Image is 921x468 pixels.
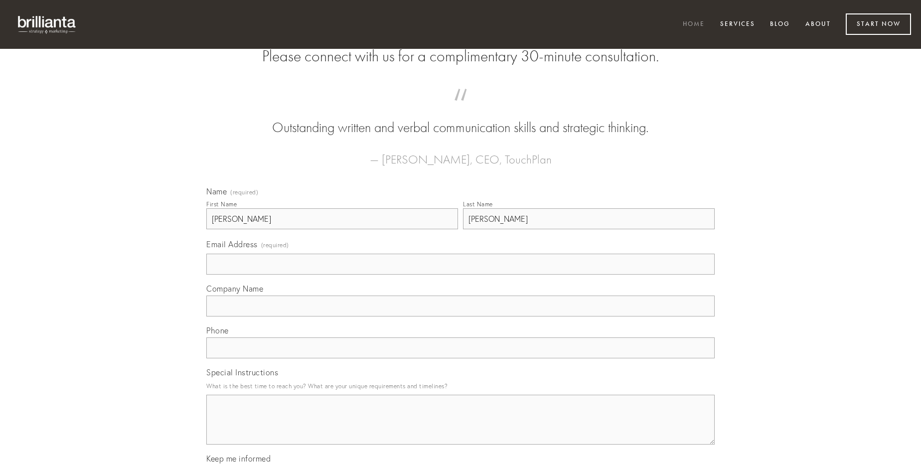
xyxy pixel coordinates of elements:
[206,367,278,377] span: Special Instructions
[206,239,258,249] span: Email Address
[846,13,911,35] a: Start Now
[206,284,263,294] span: Company Name
[222,138,699,169] figcaption: — [PERSON_NAME], CEO, TouchPlan
[206,325,229,335] span: Phone
[10,10,85,39] img: brillianta - research, strategy, marketing
[206,47,715,66] h2: Please connect with us for a complimentary 30-minute consultation.
[206,186,227,196] span: Name
[799,16,837,33] a: About
[206,454,271,464] span: Keep me informed
[261,238,289,252] span: (required)
[222,99,699,138] blockquote: Outstanding written and verbal communication skills and strategic thinking.
[230,189,258,195] span: (required)
[676,16,711,33] a: Home
[764,16,796,33] a: Blog
[222,99,699,118] span: “
[714,16,762,33] a: Services
[463,200,493,208] div: Last Name
[206,200,237,208] div: First Name
[206,379,715,393] p: What is the best time to reach you? What are your unique requirements and timelines?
